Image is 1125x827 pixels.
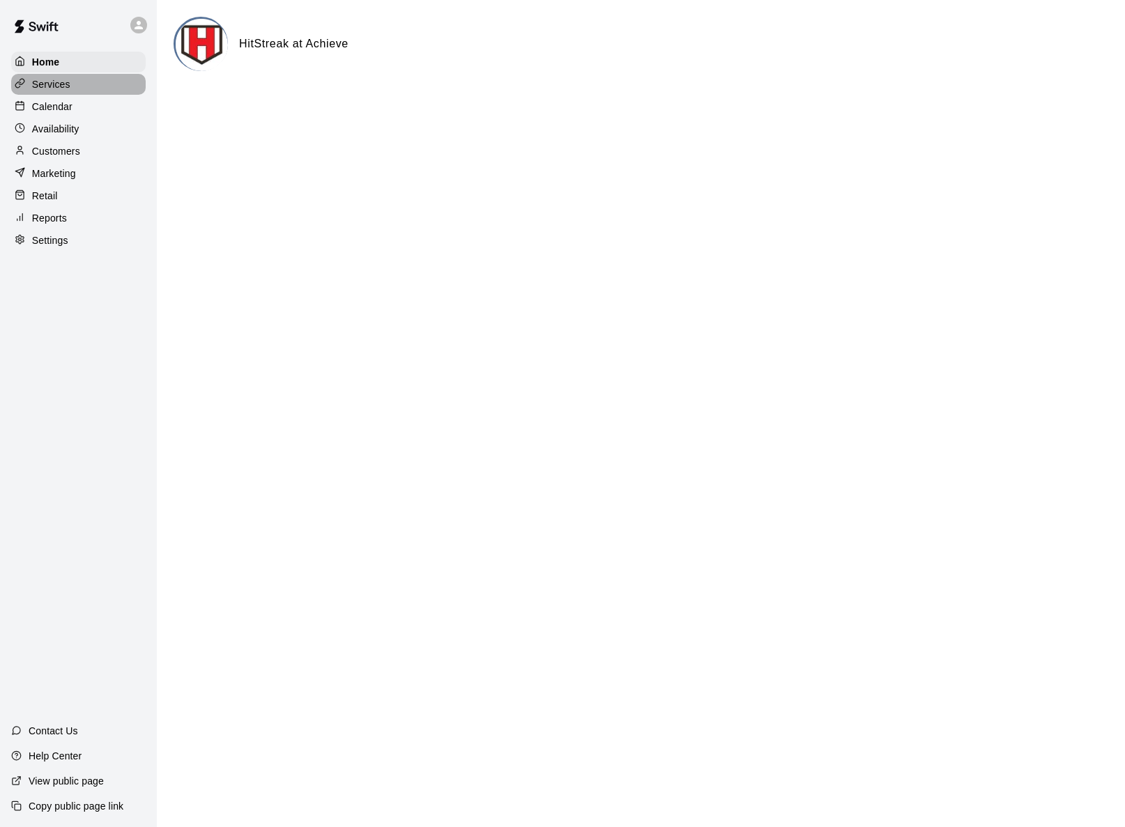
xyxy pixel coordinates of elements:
a: Calendar [11,96,146,117]
p: Retail [32,189,58,203]
a: Reports [11,208,146,229]
h6: HitStreak at Achieve [239,35,349,53]
p: Home [32,55,60,69]
p: Services [32,77,70,91]
p: Copy public page link [29,799,123,813]
p: Customers [32,144,80,158]
p: Settings [32,233,68,247]
a: Settings [11,230,146,251]
a: Customers [11,141,146,162]
p: View public page [29,774,104,788]
a: Retail [11,185,146,206]
a: Home [11,52,146,72]
p: Calendar [32,100,72,114]
a: Marketing [11,163,146,184]
p: Availability [32,122,79,136]
a: Services [11,74,146,95]
p: Reports [32,211,67,225]
p: Contact Us [29,724,78,738]
a: Availability [11,118,146,139]
p: Help Center [29,749,82,763]
img: HitStreak at Achieve logo [176,19,228,71]
p: Marketing [32,167,76,180]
